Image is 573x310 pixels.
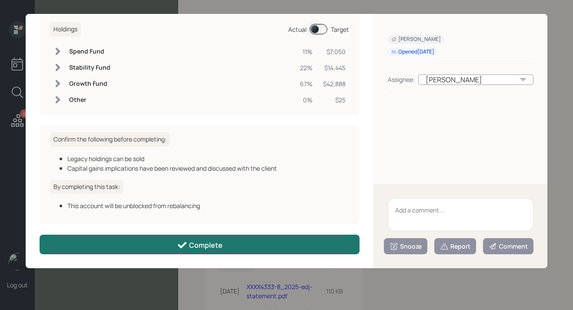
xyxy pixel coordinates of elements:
[434,238,476,254] button: Report
[50,132,170,147] h6: Confirm the following before completing:
[50,180,123,194] h6: By completing this task:
[69,80,110,88] h6: Growth Fund
[391,48,434,56] div: Opened [DATE]
[69,48,110,55] h6: Spend Fund
[40,235,360,254] button: Complete
[323,95,346,104] div: $25
[67,164,349,173] div: Capital gains implications have been reviewed and discussed with the client
[391,36,441,43] div: [PERSON_NAME]
[177,240,223,250] div: Complete
[300,95,313,104] div: 0%
[50,22,81,37] h6: Holdings
[288,25,306,34] div: Actual
[67,201,349,210] div: This account will be unblocked from rebalancing
[69,96,110,104] h6: Other
[390,242,422,251] div: Snooze
[418,74,533,85] div: [PERSON_NAME]
[331,25,349,34] div: Target
[489,242,528,251] div: Comment
[67,154,349,163] div: Legacy holdings can be sold
[300,63,313,72] div: 22%
[388,75,415,84] div: Assignee:
[323,79,346,88] div: $42,888
[483,238,533,254] button: Comment
[300,47,313,56] div: 11%
[300,79,313,88] div: 67%
[323,47,346,56] div: $7,050
[69,64,110,71] h6: Stability Fund
[323,63,346,72] div: $14,445
[384,238,427,254] button: Snooze
[440,242,470,251] div: Report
